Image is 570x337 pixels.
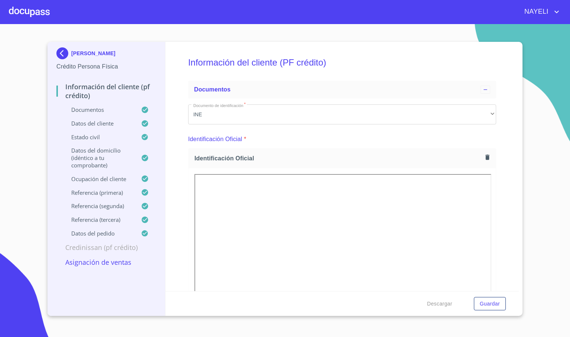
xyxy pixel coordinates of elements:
h5: Información del cliente (PF crédito) [188,47,496,78]
span: Identificación Oficial [194,154,482,162]
button: Guardar [474,297,506,311]
p: Referencia (segunda) [56,202,141,210]
p: Información del cliente (PF crédito) [56,82,156,100]
p: Referencia (tercera) [56,216,141,223]
p: Datos del domicilio (idéntico a tu comprobante) [56,147,141,169]
div: INE [188,104,496,124]
p: Identificación Oficial [188,135,242,144]
p: Asignación de Ventas [56,258,156,267]
span: Documentos [194,86,230,93]
div: [PERSON_NAME] [56,47,156,62]
span: Guardar [480,299,500,308]
button: Descargar [424,297,455,311]
p: Estado Civil [56,133,141,141]
p: Ocupación del Cliente [56,175,141,183]
button: account of current user [519,6,561,18]
p: [PERSON_NAME] [71,50,115,56]
p: Documentos [56,106,141,113]
p: Referencia (primera) [56,189,141,196]
div: Documentos [188,81,496,99]
span: NAYELI [519,6,552,18]
img: Docupass spot blue [56,47,71,59]
p: Credinissan (PF crédito) [56,243,156,252]
p: Datos del cliente [56,120,141,127]
p: Crédito Persona Física [56,62,156,71]
p: Datos del pedido [56,230,141,237]
span: Descargar [427,299,452,308]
